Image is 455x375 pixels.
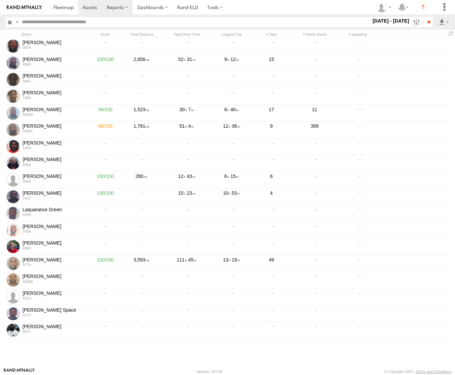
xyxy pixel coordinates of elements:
span: 6 [224,174,229,179]
div: 5274 [23,313,85,317]
div: 1005 [23,146,85,150]
div: © Copyright 2025 - [384,370,451,374]
div: 4996 [23,62,85,66]
i: ? [418,2,428,13]
a: [PERSON_NAME] [23,290,85,296]
label: Search Filter Options [410,17,425,27]
div: 8086 [23,246,85,250]
div: Longest Trip [215,32,248,37]
span: 111 [177,257,187,262]
div: 7504 [23,229,85,233]
div: 0880 [23,79,85,83]
span: 36 [232,123,240,129]
a: [PERSON_NAME] [23,73,85,79]
div: 9778 [23,263,85,267]
a: 68 [88,122,122,137]
div: # speeding [338,32,378,37]
span: Refresh [447,30,455,37]
span: 15 [231,174,239,179]
span: 31 [187,57,195,62]
div: 1,523 [125,105,159,121]
a: [PERSON_NAME] Space [23,307,85,313]
a: 15 [251,55,292,71]
a: [PERSON_NAME] [23,257,85,263]
div: 3,593 [125,256,159,271]
div: Total Drive Time [161,32,212,37]
a: [PERSON_NAME] [23,156,85,162]
label: Search Query [14,17,20,27]
a: [PERSON_NAME] [23,273,85,279]
div: Version: 307.00 [197,370,222,374]
a: [PERSON_NAME] [23,56,85,62]
span: 6 [224,107,229,112]
span: 51 [180,123,187,129]
a: Laquarance Green [23,207,85,213]
span: 7 [188,107,194,112]
div: # Harsh Event [294,32,335,37]
a: [PERSON_NAME] [23,190,85,196]
div: 399 [294,122,335,137]
div: 2,656 [125,55,159,71]
span: 13 [223,257,231,262]
div: 4454 [23,213,85,217]
div: Total Distance [125,32,159,37]
div: 11 [294,105,335,121]
span: 12 [178,174,186,179]
span: 15 [178,190,186,196]
div: 7068 [23,96,85,100]
a: 49 [251,256,292,271]
a: 100 [88,172,122,188]
label: [DATE] - [DATE] [371,17,411,25]
span: 9 [224,57,229,62]
div: 280 [125,172,159,188]
span: 52 [178,57,186,62]
div: Score [88,32,122,37]
div: 1,781 [125,122,159,137]
span: 12 [223,123,231,129]
span: 12 [231,57,239,62]
a: 99 [88,105,122,121]
a: 100 [88,189,122,205]
span: 40 [231,107,239,112]
img: rand-logo.svg [7,5,42,10]
a: [PERSON_NAME] [23,240,85,246]
a: 100 [88,256,122,271]
span: 10 [223,190,231,196]
a: 17 [251,105,292,121]
span: 19 [232,257,240,262]
div: 54059 [23,113,85,117]
a: [PERSON_NAME] [23,173,85,179]
a: 9 [251,122,292,137]
span: 45 [188,257,196,262]
div: 55088 [23,280,85,284]
div: 8086 [23,163,85,167]
a: [PERSON_NAME] [23,106,85,113]
a: Terms and Conditions [416,370,451,374]
label: Export results as... [438,17,450,27]
a: [PERSON_NAME] [23,39,85,45]
div: Kera Green [374,2,394,12]
a: [PERSON_NAME] [23,223,85,229]
div: 0839 [23,45,85,50]
div: 55087 [23,129,85,133]
div: 5427 [23,196,85,200]
div: 5513 [23,296,85,300]
a: [PERSON_NAME] [23,90,85,96]
a: [PERSON_NAME] [23,123,85,129]
span: 43 [187,174,195,179]
div: 3936 [23,179,85,183]
span: 30 [180,107,187,112]
a: 100 [88,55,122,71]
span: 4 [188,123,194,129]
span: 53 [232,190,240,196]
div: # Trips [251,32,292,37]
a: 6 [251,172,292,188]
a: Visit our Website [4,368,35,375]
div: 8917 [23,330,85,334]
a: [PERSON_NAME] [23,323,85,330]
a: 4 [251,189,292,205]
div: Driver [22,32,86,37]
span: 23 [187,190,195,196]
a: [PERSON_NAME] [23,140,85,146]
